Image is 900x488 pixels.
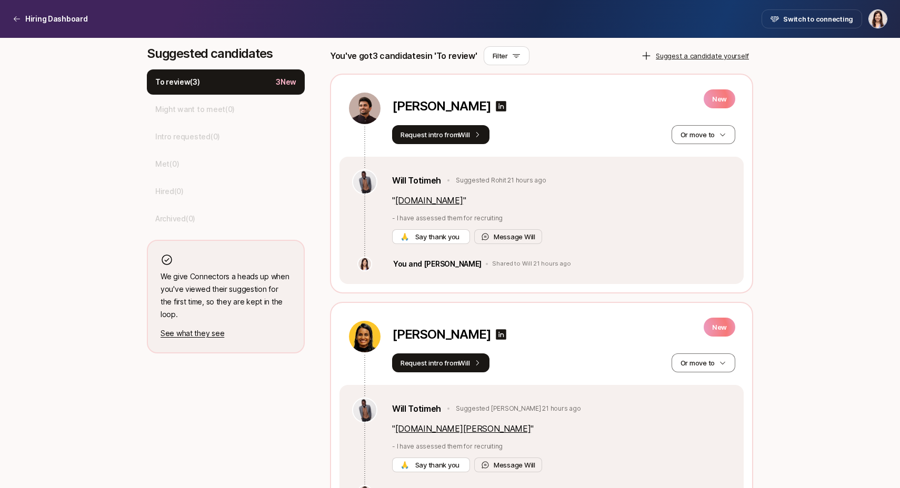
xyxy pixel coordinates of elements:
p: We give Connectors a heads up when you've viewed their suggestion for the first time, so they are... [161,270,291,321]
p: " " [392,422,731,435]
span: Say thank you [413,460,462,470]
a: [DOMAIN_NAME][PERSON_NAME] [395,423,531,434]
p: - I have assessed them for recruiting [392,442,731,451]
p: Suggest a candidate yourself [656,50,749,61]
button: Message Will [474,229,542,244]
a: [DOMAIN_NAME] [395,195,463,206]
button: Switch to connecting [762,9,862,28]
p: Suggested [PERSON_NAME] 21 hours ago [456,404,581,413]
a: Will Totimeh [392,402,441,415]
span: 🙏 [401,231,409,242]
p: Archived ( 0 ) [155,212,195,225]
span: 🙏 [401,460,409,470]
p: Shared to Will 21 hours ago [492,260,571,268]
p: " " [392,194,731,207]
button: Filter [484,46,529,65]
p: Met ( 0 ) [155,158,179,170]
button: 🙏 Say thank you [392,457,470,472]
p: Suggested candidates [147,46,305,61]
span: Say thank you [413,231,462,242]
p: - I have assessed them for recruiting [392,213,731,223]
p: Hired ( 0 ) [155,185,184,198]
p: You and [PERSON_NAME] [393,258,482,270]
p: New [704,89,735,108]
a: Will Totimeh [392,174,441,187]
img: dbbda8af_ede0_427f_a292_efbbea1f6cf8.jpg [349,93,381,124]
p: 3 New [276,76,296,88]
button: Or move to [672,353,735,372]
img: aea67e6f_ae9a_43ed_8611_13ae6648ed16.jpg [353,399,376,422]
p: To review ( 3 ) [155,76,200,88]
button: Or move to [672,125,735,144]
img: Nili Metuki [869,10,887,28]
button: Nili Metuki [868,9,887,28]
button: Message Will [474,457,542,472]
img: 0115031f_5061_476b_8c64_a49075a256ba.jpg [349,321,381,352]
p: Intro requested ( 0 ) [155,130,220,143]
img: aea67e6f_ae9a_43ed_8611_13ae6648ed16.jpg [353,170,376,194]
button: Request intro fromWill [392,353,489,372]
p: [PERSON_NAME] [392,327,491,342]
p: [PERSON_NAME] [392,99,491,114]
span: Switch to connecting [783,14,853,24]
button: Request intro fromWill [392,125,489,144]
p: See what they see [161,327,291,340]
button: 🙏 Say thank you [392,229,470,244]
p: You've got 3 candidates in 'To review' [330,49,477,63]
p: Suggested Rohit 21 hours ago [456,176,546,185]
p: Hiring Dashboard [25,13,88,25]
p: New [704,318,735,337]
p: Might want to meet ( 0 ) [155,103,235,116]
img: 078aaabc_77bf_4f62_99c8_43516fd9b0fa.jpg [358,258,371,270]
